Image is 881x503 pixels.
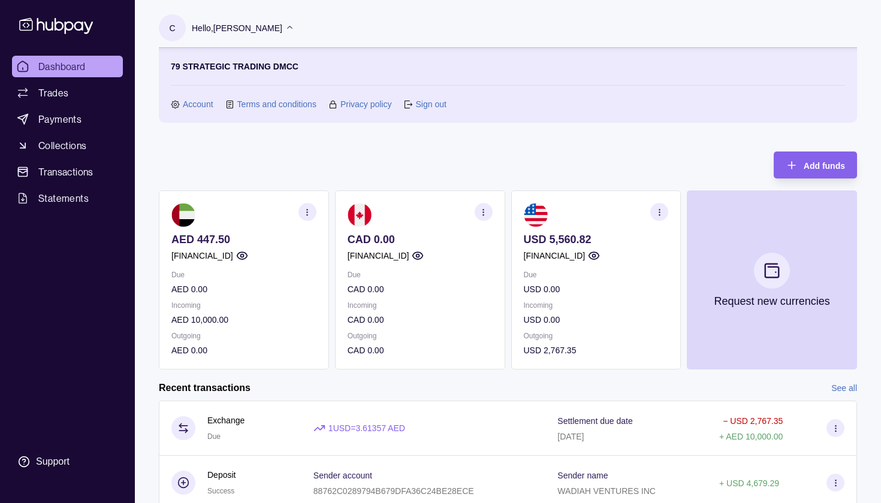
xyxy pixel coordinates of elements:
[38,112,82,126] span: Payments
[12,161,123,183] a: Transactions
[714,295,830,308] p: Request new currencies
[348,268,493,281] p: Due
[557,432,584,441] p: [DATE]
[171,329,316,343] p: Outgoing
[348,344,493,357] p: CAD 0.00
[524,344,669,357] p: USD 2,767.35
[687,190,857,369] button: Request new currencies
[159,381,251,395] h2: Recent transactions
[348,299,493,312] p: Incoming
[183,98,213,111] a: Account
[171,203,195,227] img: ae
[12,449,123,474] a: Support
[348,329,493,343] p: Outgoing
[313,471,372,480] p: Sender account
[524,268,669,281] p: Due
[348,203,372,227] img: ca
[804,161,845,171] span: Add funds
[207,487,234,495] span: Success
[171,344,316,357] p: AED 0.00
[719,432,783,441] p: + AED 10,000.00
[723,416,783,426] p: − USD 2,767.35
[12,82,123,104] a: Trades
[348,313,493,326] p: CAD 0.00
[415,98,446,111] a: Sign out
[524,233,669,246] p: USD 5,560.82
[171,233,316,246] p: AED 447.50
[12,56,123,77] a: Dashboard
[38,165,93,179] span: Transactions
[171,283,316,296] p: AED 0.00
[237,98,316,111] a: Terms and conditions
[831,381,857,395] a: See all
[171,299,316,312] p: Incoming
[171,268,316,281] p: Due
[524,299,669,312] p: Incoming
[328,422,405,435] p: 1 USD = 3.61357 AED
[348,283,493,296] p: CAD 0.00
[36,455,70,468] div: Support
[12,135,123,156] a: Collections
[192,22,282,35] p: Hello, [PERSON_NAME]
[313,486,474,496] p: 88762C0289794B679DFA36C24BE28ECE
[557,471,608,480] p: Sender name
[38,59,86,74] span: Dashboard
[169,22,175,35] p: C
[171,60,298,73] p: 79 STRATEGIC TRADING DMCC
[524,249,586,262] p: [FINANCIAL_ID]
[524,313,669,326] p: USD 0.00
[524,329,669,343] p: Outgoing
[207,414,245,427] p: Exchange
[348,233,493,246] p: CAD 0.00
[524,203,548,227] img: us
[38,86,68,100] span: Trades
[171,313,316,326] p: AED 10,000.00
[340,98,392,111] a: Privacy policy
[557,486,656,496] p: WADIAH VENTURES INC
[348,249,409,262] p: [FINANCIAL_ID]
[719,478,779,488] p: + USD 4,679.29
[207,468,236,481] p: Deposit
[557,416,632,426] p: Settlement due date
[38,191,89,205] span: Statements
[171,249,233,262] p: [FINANCIAL_ID]
[207,432,221,441] span: Due
[524,283,669,296] p: USD 0.00
[38,138,86,153] span: Collections
[774,151,857,178] button: Add funds
[12,187,123,209] a: Statements
[12,108,123,130] a: Payments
